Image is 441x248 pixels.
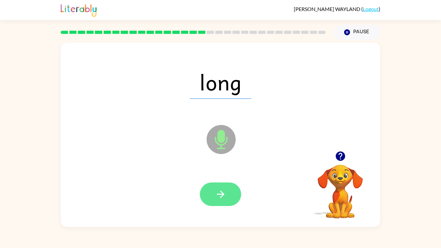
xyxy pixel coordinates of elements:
video: Your browser must support playing .mp4 files to use Literably. Please try using another browser. [308,155,373,219]
span: [PERSON_NAME] WAYLAND [294,6,361,12]
img: Literably [61,3,97,17]
a: Logout [363,6,379,12]
span: long [190,65,251,99]
div: ( ) [294,6,380,12]
button: Pause [333,25,380,40]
